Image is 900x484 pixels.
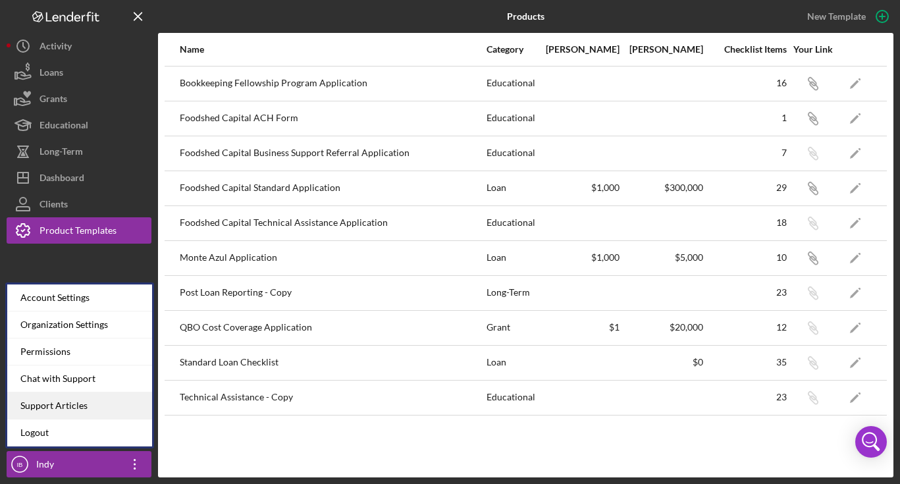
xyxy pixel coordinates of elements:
[537,44,620,55] div: [PERSON_NAME]
[807,7,866,26] div: New Template
[704,287,787,298] div: 23
[487,172,536,205] div: Loan
[855,426,887,458] div: Open Intercom Messenger
[704,113,787,123] div: 1
[40,138,83,168] div: Long-Term
[507,11,544,22] b: Products
[704,392,787,402] div: 23
[704,217,787,228] div: 18
[487,67,536,100] div: Educational
[180,381,485,414] div: Technical Assistance - Copy
[180,102,485,135] div: Foodshed Capital ACH Form
[7,191,151,217] button: Clients
[40,86,67,115] div: Grants
[40,217,117,247] div: Product Templates
[487,137,536,170] div: Educational
[704,182,787,193] div: 29
[799,7,893,26] button: New Template
[704,357,787,367] div: 35
[487,311,536,344] div: Grant
[621,252,703,263] div: $5,000
[40,33,72,63] div: Activity
[7,451,151,477] button: IBIndy [PERSON_NAME]
[537,182,620,193] div: $1,000
[7,392,152,419] a: Support Articles
[40,165,84,194] div: Dashboard
[7,419,152,446] a: Logout
[621,182,703,193] div: $300,000
[7,217,151,244] button: Product Templates
[487,242,536,275] div: Loan
[180,346,485,379] div: Standard Loan Checklist
[487,381,536,414] div: Educational
[487,102,536,135] div: Educational
[788,44,837,55] div: Your Link
[7,86,151,112] button: Grants
[621,357,703,367] div: $0
[704,322,787,333] div: 12
[537,252,620,263] div: $1,000
[180,277,485,309] div: Post Loan Reporting - Copy
[40,59,63,89] div: Loans
[7,165,151,191] button: Dashboard
[704,78,787,88] div: 16
[180,67,485,100] div: Bookkeeping Fellowship Program Application
[40,112,88,142] div: Educational
[180,207,485,240] div: Foodshed Capital Technical Assistance Application
[487,346,536,379] div: Loan
[487,207,536,240] div: Educational
[487,277,536,309] div: Long-Term
[621,322,703,333] div: $20,000
[537,322,620,333] div: $1
[40,191,68,221] div: Clients
[7,138,151,165] button: Long-Term
[704,44,787,55] div: Checklist Items
[7,338,152,365] div: Permissions
[7,311,152,338] div: Organization Settings
[7,365,152,392] div: Chat with Support
[7,112,151,138] button: Educational
[180,172,485,205] div: Foodshed Capital Standard Application
[704,148,787,158] div: 7
[180,242,485,275] div: Monte Azul Application
[7,59,151,86] button: Loans
[180,311,485,344] div: QBO Cost Coverage Application
[487,44,536,55] div: Category
[621,44,703,55] div: [PERSON_NAME]
[180,137,485,170] div: Foodshed Capital Business Support Referral Application
[180,44,485,55] div: Name
[7,284,152,311] div: Account Settings
[704,252,787,263] div: 10
[16,461,22,468] text: IB
[7,33,151,59] button: Activity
